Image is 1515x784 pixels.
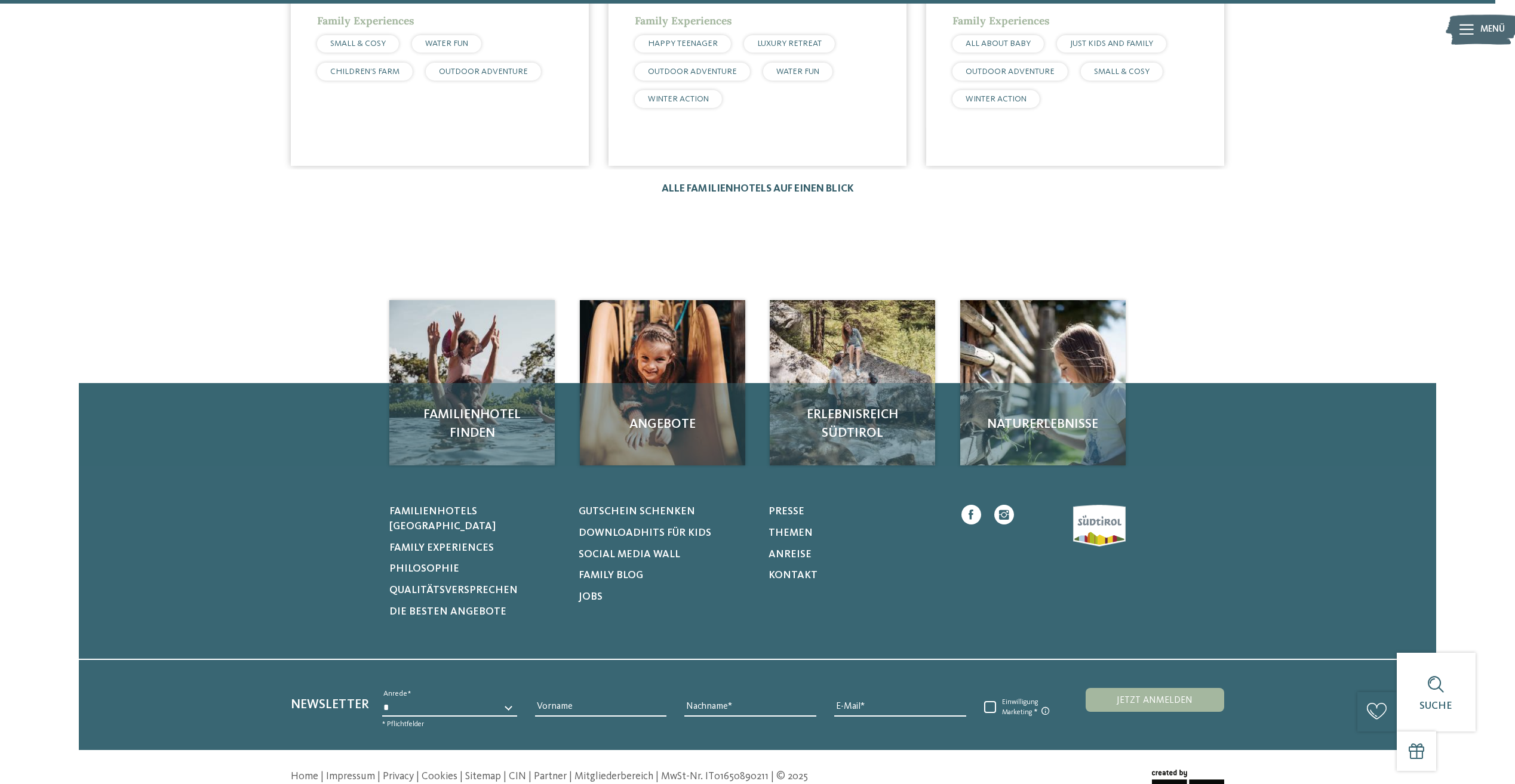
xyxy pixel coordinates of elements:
a: Die besten Angebote [389,605,563,620]
span: | [503,771,506,782]
a: Babyhotel in Südtirol für einen ganz entspannten Urlaub Erlebnisreich Südtirol [770,300,935,465]
span: Anreise [769,550,812,560]
span: Family Experiences [317,14,414,27]
a: Privacy [383,771,414,782]
span: Kontakt [769,570,818,581]
span: Presse [769,507,804,517]
span: Jobs [579,592,603,602]
span: Themen [769,528,813,538]
a: Gutschein schenken [579,505,752,520]
a: Themen [769,526,942,541]
span: | [321,771,324,782]
span: WATER FUN [425,39,468,48]
a: Family Experiences [389,541,563,556]
a: Alle Familienhotels auf einen Blick [662,184,854,194]
span: Einwilligung Marketing [996,698,1059,717]
a: Familienhotels [GEOGRAPHIC_DATA] [389,505,563,534]
span: Familienhotel finden [402,406,542,443]
a: Social Media Wall [579,548,752,563]
button: Jetzt anmelden [1086,688,1224,712]
span: CHILDREN’S FARM [330,67,400,76]
a: Sitemap [465,771,501,782]
a: Cookies [422,771,457,782]
span: | [528,771,531,782]
span: WINTER ACTION [648,95,709,103]
span: JUST KIDS AND FAMILY [1070,39,1153,48]
a: Impressum [326,771,375,782]
span: | [377,771,380,782]
span: ALL ABOUT BABY [966,39,1031,48]
a: Mitgliederbereich [574,771,653,782]
span: SMALL & COSY [1094,67,1150,76]
span: LUXURY RETREAT [757,39,822,48]
img: Babyhotel in Südtirol für einen ganz entspannten Urlaub [770,300,935,465]
span: OUTDOOR ADVENTURE [966,67,1055,76]
a: Philosophie [389,562,563,577]
span: Newsletter [291,698,369,711]
a: Qualitätsversprechen [389,584,563,598]
span: Familienhotels [GEOGRAPHIC_DATA] [389,507,496,532]
span: Suche [1419,701,1452,711]
span: HAPPY TEENAGER [648,39,718,48]
span: WATER FUN [776,67,819,76]
a: Anreise [769,548,942,563]
a: Family Blog [579,569,752,584]
span: | [460,771,463,782]
span: OUTDOOR ADVENTURE [648,67,737,76]
span: Philosophie [389,564,459,574]
a: Home [291,771,318,782]
span: | [656,771,659,782]
span: * Pflichtfelder [382,721,424,728]
span: Family Blog [579,570,643,581]
span: MwSt-Nr. IT01650890211 [661,771,769,782]
a: Kontakt [769,569,942,584]
span: Jetzt anmelden [1117,696,1193,705]
span: Angebote [593,415,732,434]
span: Family Experiences [952,14,1050,27]
span: Erlebnisreich Südtirol [783,406,922,443]
a: Partner [534,771,567,782]
span: © 2025 [776,771,808,782]
a: Babyhotel in Südtirol für einen ganz entspannten Urlaub Angebote [580,300,745,465]
img: Babyhotel in Südtirol für einen ganz entspannten Urlaub [960,300,1126,465]
a: CIN [509,771,526,782]
span: Family Experiences [635,14,732,27]
span: OUTDOOR ADVENTURE [439,67,528,76]
img: Babyhotel in Südtirol für einen ganz entspannten Urlaub [580,300,745,465]
span: Social Media Wall [579,550,680,560]
span: SMALL & COSY [330,39,386,48]
span: Naturerlebnisse [973,415,1113,434]
span: Die besten Angebote [389,607,506,617]
span: | [771,771,774,782]
span: | [416,771,419,782]
a: Babyhotel in Südtirol für einen ganz entspannten Urlaub Naturerlebnisse [960,300,1126,465]
span: Family Experiences [389,543,494,553]
img: Babyhotel in Südtirol für einen ganz entspannten Urlaub [389,300,555,465]
span: Downloadhits für Kids [579,528,711,538]
a: Presse [769,505,942,520]
a: Babyhotel in Südtirol für einen ganz entspannten Urlaub Familienhotel finden [389,300,555,465]
span: | [569,771,572,782]
span: Gutschein schenken [579,507,695,517]
span: WINTER ACTION [966,95,1027,103]
a: Jobs [579,590,752,605]
span: Qualitätsversprechen [389,585,518,595]
a: Downloadhits für Kids [579,526,752,541]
